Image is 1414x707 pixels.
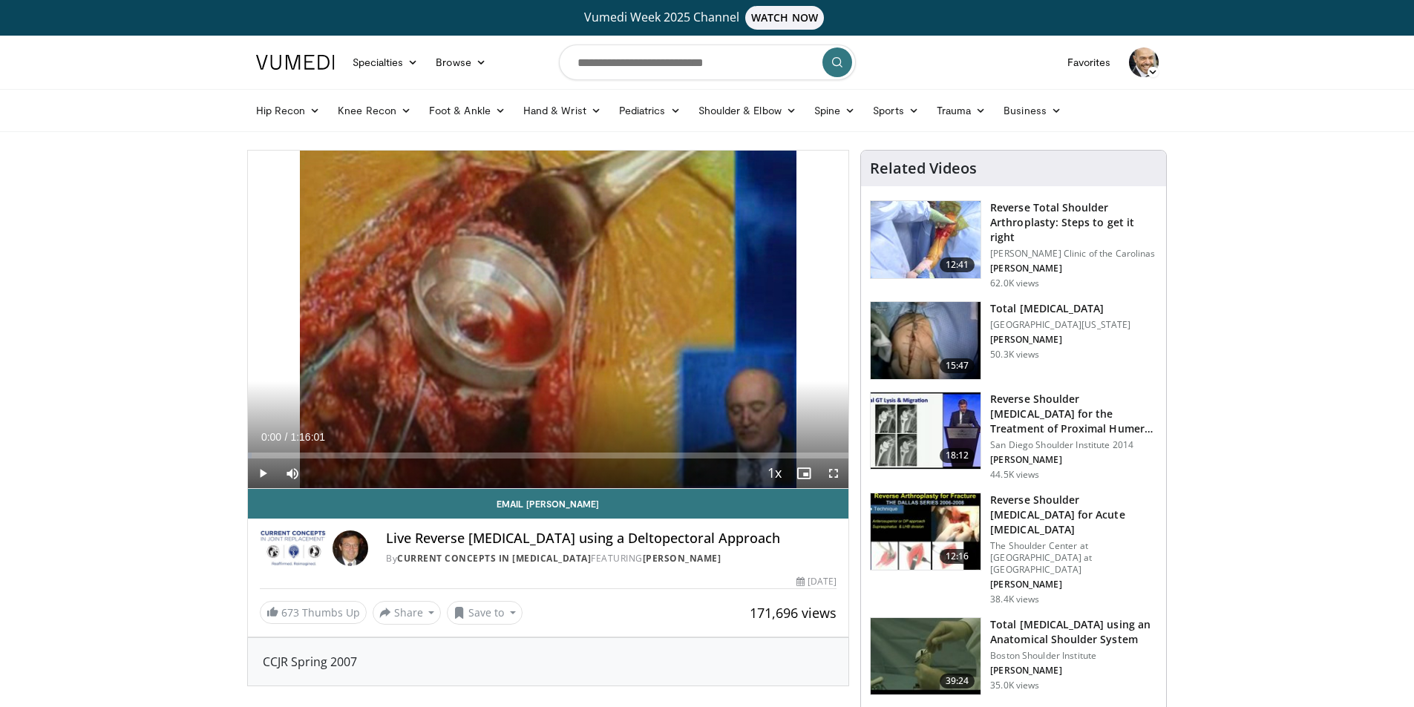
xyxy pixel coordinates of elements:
span: 0:00 [261,431,281,443]
p: 62.0K views [990,277,1039,289]
a: Specialties [344,47,428,77]
img: butch_reverse_arthroplasty_3.png.150x105_q85_crop-smart_upscale.jpg [871,493,981,570]
span: 12:41 [940,257,975,272]
p: [GEOGRAPHIC_DATA][US_STATE] [990,319,1130,331]
img: 38824_0000_3.png.150x105_q85_crop-smart_upscale.jpg [871,618,981,695]
h3: Reverse Shoulder [MEDICAL_DATA] for Acute [MEDICAL_DATA] [990,493,1157,537]
div: [DATE] [796,575,837,588]
img: Current Concepts in Joint Replacement [260,530,327,566]
img: Avatar [1129,47,1159,77]
p: The Shoulder Center at [GEOGRAPHIC_DATA] at [GEOGRAPHIC_DATA] [990,540,1157,576]
span: 39:24 [940,674,975,688]
p: [PERSON_NAME] [990,334,1130,346]
a: Shoulder & Elbow [690,96,805,125]
a: Trauma [928,96,995,125]
div: CCJR Spring 2007 [263,653,834,671]
p: Boston Shoulder Institute [990,650,1157,662]
span: 12:16 [940,549,975,564]
a: 673 Thumbs Up [260,601,367,624]
a: Hip Recon [247,96,330,125]
button: Playback Rate [759,458,789,488]
img: 326034_0000_1.png.150x105_q85_crop-smart_upscale.jpg [871,201,981,278]
p: 50.3K views [990,349,1039,361]
button: Save to [447,601,523,625]
a: Business [995,96,1070,125]
span: 171,696 views [750,604,837,622]
button: Share [373,601,442,625]
a: Knee Recon [329,96,420,125]
a: 12:16 Reverse Shoulder [MEDICAL_DATA] for Acute [MEDICAL_DATA] The Shoulder Center at [GEOGRAPHIC... [870,493,1157,605]
a: 39:24 Total [MEDICAL_DATA] using an Anatomical Shoulder System Boston Shoulder Institute [PERSON_... [870,617,1157,696]
button: Play [248,458,278,488]
button: Fullscreen [819,458,848,488]
img: VuMedi Logo [256,55,335,70]
span: WATCH NOW [745,6,824,30]
a: Current Concepts in [MEDICAL_DATA] [397,552,591,565]
span: 673 [281,605,299,619]
a: Hand & Wrist [514,96,610,125]
h3: Total [MEDICAL_DATA] using an Anatomical Shoulder System [990,617,1157,647]
p: [PERSON_NAME] [990,579,1157,591]
p: San Diego Shoulder Institute 2014 [990,439,1157,451]
a: 12:41 Reverse Total Shoulder Arthroplasty: Steps to get it right [PERSON_NAME] Clinic of the Caro... [870,200,1157,289]
a: 15:47 Total [MEDICAL_DATA] [GEOGRAPHIC_DATA][US_STATE] [PERSON_NAME] 50.3K views [870,301,1157,380]
p: [PERSON_NAME] [990,454,1157,466]
span: / [285,431,288,443]
input: Search topics, interventions [559,45,856,80]
p: [PERSON_NAME] [990,263,1157,274]
p: 38.4K views [990,593,1039,605]
a: Favorites [1058,47,1120,77]
img: Avatar [333,530,368,566]
h3: Total [MEDICAL_DATA] [990,301,1130,316]
a: Email [PERSON_NAME] [248,489,849,519]
h3: Reverse Shoulder [MEDICAL_DATA] for the Treatment of Proximal Humeral … [990,392,1157,436]
a: [PERSON_NAME] [643,552,721,565]
button: Mute [278,458,307,488]
h4: Live Reverse [MEDICAL_DATA] using a Deltopectoral Approach [386,530,837,547]
span: 18:12 [940,448,975,463]
button: Enable picture-in-picture mode [789,458,819,488]
span: 1:16:01 [290,431,325,443]
p: 35.0K views [990,680,1039,691]
div: Progress Bar [248,453,849,458]
img: Q2xRg7exoPLTwO8X4xMDoxOjA4MTsiGN.150x105_q85_crop-smart_upscale.jpg [871,392,981,470]
img: 38826_0000_3.png.150x105_q85_crop-smart_upscale.jpg [871,302,981,379]
a: 18:12 Reverse Shoulder [MEDICAL_DATA] for the Treatment of Proximal Humeral … San Diego Shoulder ... [870,392,1157,481]
a: Spine [805,96,864,125]
span: 15:47 [940,358,975,373]
video-js: Video Player [248,151,849,489]
a: Vumedi Week 2025 ChannelWATCH NOW [258,6,1156,30]
p: [PERSON_NAME] Clinic of the Carolinas [990,248,1157,260]
div: By FEATURING [386,552,837,565]
p: [PERSON_NAME] [990,665,1157,677]
h3: Reverse Total Shoulder Arthroplasty: Steps to get it right [990,200,1157,245]
a: Browse [427,47,495,77]
p: 44.5K views [990,469,1039,481]
a: Sports [864,96,928,125]
a: Pediatrics [610,96,690,125]
h4: Related Videos [870,160,977,177]
a: Foot & Ankle [420,96,514,125]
